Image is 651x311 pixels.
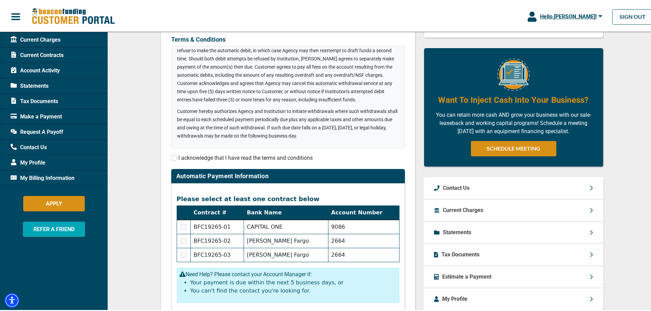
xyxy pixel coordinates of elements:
p: Estimate a Payment [442,271,491,280]
td: BFC19265-03 [191,247,244,261]
td: [PERSON_NAME] Fargo [244,247,328,261]
td: 9086 [328,218,399,233]
p: Need Help? Please contact your Account Manager if: [179,269,397,277]
td: BFC19265-01 [191,218,244,233]
p: Customer hereby authorizes Agency and Institution to initiate withdrawals where such withdrawals ... [177,106,399,139]
p: Statements [443,227,471,235]
div: Accessibility Menu [4,292,19,307]
th: Bank Name [244,204,328,219]
span: Tax Documents [11,96,58,104]
li: Your payment is due within the next 5 business days, or [190,277,397,285]
a: SCHEDULE MEETING [471,140,556,155]
p: Contact Us [443,183,470,191]
span: My Profile [11,157,45,166]
li: You can't find the contact you're looking for. [190,285,397,294]
span: Contact Us [11,142,47,150]
span: I acknowledge that I have read the terms and conditions [178,153,313,160]
p: My Profile [442,294,467,302]
td: [PERSON_NAME] Fargo [244,233,328,247]
span: Request A Payoff [11,127,63,135]
p: Current Charges [443,205,483,213]
p: If there are insufficient funds in the account below to make any preauthorized debit, Institution... [177,37,399,102]
span: Make a Payment [11,111,62,119]
td: CAPITAL ONE [244,218,328,233]
span: Hello, [PERSON_NAME] ! [540,12,597,18]
h2: Automatic Payment Information [176,171,269,179]
label: Please select at least one contract below [177,194,320,201]
span: Account Activity [11,65,60,73]
button: APPLY [23,195,85,210]
td: 2664 [328,233,399,247]
span: My Billing Information [11,173,74,181]
td: BFC19265-02 [191,233,244,247]
button: REFER A FRIEND [23,220,85,236]
p: Tax Documents [442,249,479,257]
img: Equipment Financing Online Image [497,57,530,89]
span: Current Charges [11,34,60,43]
td: 2664 [328,247,399,261]
span: Current Contracts [11,50,64,58]
span: Statements [11,81,49,89]
img: Beacon Funding Customer Portal Logo [31,6,115,24]
h4: Want To Inject Cash Into Your Business? [438,93,588,104]
th: Contract # [191,204,244,219]
p: Terms & Conditions [171,33,405,43]
p: You can retain more cash AND grow your business with our sale-leaseback and working capital progr... [434,110,593,134]
th: Account Number [328,204,399,219]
